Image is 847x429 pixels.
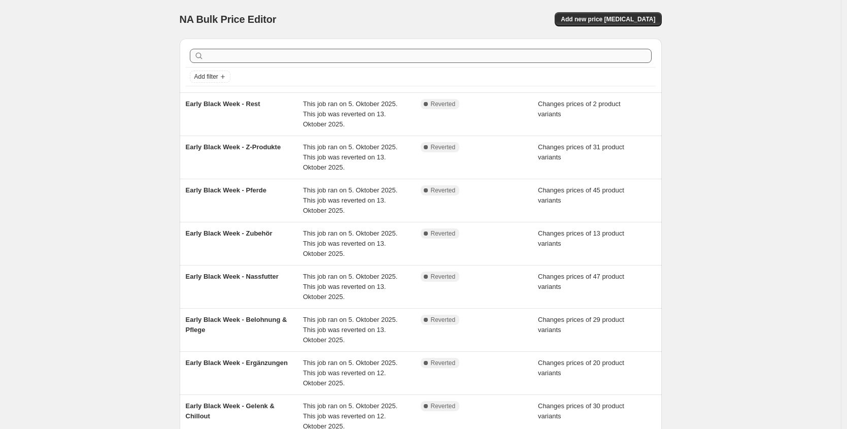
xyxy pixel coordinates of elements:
[303,273,397,301] span: This job ran on 5. Oktober 2025. This job was reverted on 13. Oktober 2025.
[186,143,281,151] span: Early Black Week - Z-Produkte
[431,100,456,108] span: Reverted
[538,100,621,118] span: Changes prices of 2 product variants
[186,316,287,334] span: Early Black Week - Belohnung & Pflege
[186,186,266,194] span: Early Black Week - Pferde
[431,359,456,367] span: Reverted
[431,186,456,194] span: Reverted
[431,273,456,281] span: Reverted
[186,229,273,237] span: Early Black Week - Zubehör
[303,143,397,171] span: This job ran on 5. Oktober 2025. This job was reverted on 13. Oktober 2025.
[538,229,624,247] span: Changes prices of 13 product variants
[303,100,397,128] span: This job ran on 5. Oktober 2025. This job was reverted on 13. Oktober 2025.
[303,229,397,257] span: This job ran on 5. Oktober 2025. This job was reverted on 13. Oktober 2025.
[431,316,456,324] span: Reverted
[538,316,624,334] span: Changes prices of 29 product variants
[194,73,218,81] span: Add filter
[186,402,275,420] span: Early Black Week - Gelenk & Chillout
[180,14,277,25] span: NA Bulk Price Editor
[186,100,260,108] span: Early Black Week - Rest
[538,273,624,290] span: Changes prices of 47 product variants
[303,316,397,344] span: This job ran on 5. Oktober 2025. This job was reverted on 13. Oktober 2025.
[538,359,624,377] span: Changes prices of 20 product variants
[431,143,456,151] span: Reverted
[190,71,230,83] button: Add filter
[186,273,279,280] span: Early Black Week - Nassfutter
[538,402,624,420] span: Changes prices of 30 product variants
[538,143,624,161] span: Changes prices of 31 product variants
[431,229,456,238] span: Reverted
[303,359,397,387] span: This job ran on 5. Oktober 2025. This job was reverted on 12. Oktober 2025.
[303,186,397,214] span: This job ran on 5. Oktober 2025. This job was reverted on 13. Oktober 2025.
[186,359,288,367] span: Early Black Week - Ergänzungen
[431,402,456,410] span: Reverted
[538,186,624,204] span: Changes prices of 45 product variants
[555,12,661,26] button: Add new price [MEDICAL_DATA]
[561,15,655,23] span: Add new price [MEDICAL_DATA]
